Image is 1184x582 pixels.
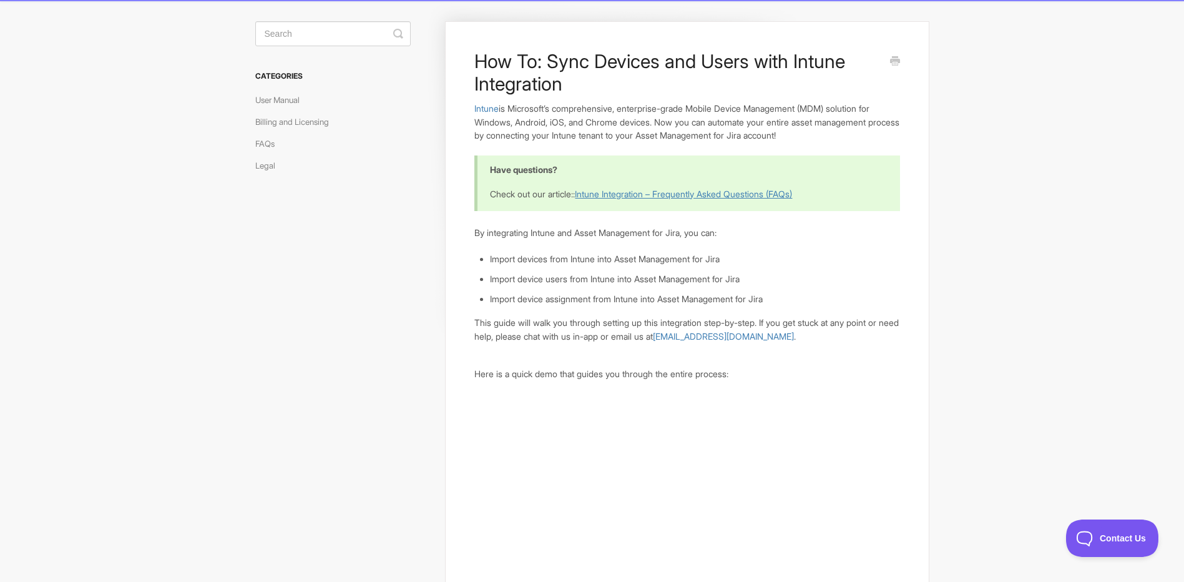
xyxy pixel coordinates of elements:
[490,252,899,266] li: Import devices from Intune into Asset Management for Jira
[255,155,285,175] a: Legal
[474,103,499,114] a: Intune
[255,90,309,110] a: User Manual
[255,21,411,46] input: Search
[255,112,338,132] a: Billing and Licensing
[255,134,284,154] a: FAQs
[490,272,899,286] li: Import device users from Intune into Asset Management for Jira
[474,226,899,240] p: By integrating Intune and Asset Management for Jira, you can:
[474,367,899,381] p: Here is a quick demo that guides you through the entire process:
[1066,520,1159,557] iframe: Toggle Customer Support
[474,50,881,95] h1: How To: Sync Devices and Users with Intune Integration
[490,164,557,175] b: Have questions?
[653,331,794,342] a: [EMAIL_ADDRESS][DOMAIN_NAME]
[474,102,899,142] p: is Microsoft’s comprehensive, enterprise-grade Mobile Device Management (MDM) solution for Window...
[890,55,900,69] a: Print this Article
[575,189,792,199] a: Intune Integration – Frequently Asked Questions (FAQs)
[490,292,899,306] li: Import device assignment from Intune into Asset Management for Jira
[474,316,899,343] p: This guide will walk you through setting up this integration step-by-step. If you get stuck at an...
[255,65,411,87] h3: Categories
[490,187,884,201] p: Check out our article::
